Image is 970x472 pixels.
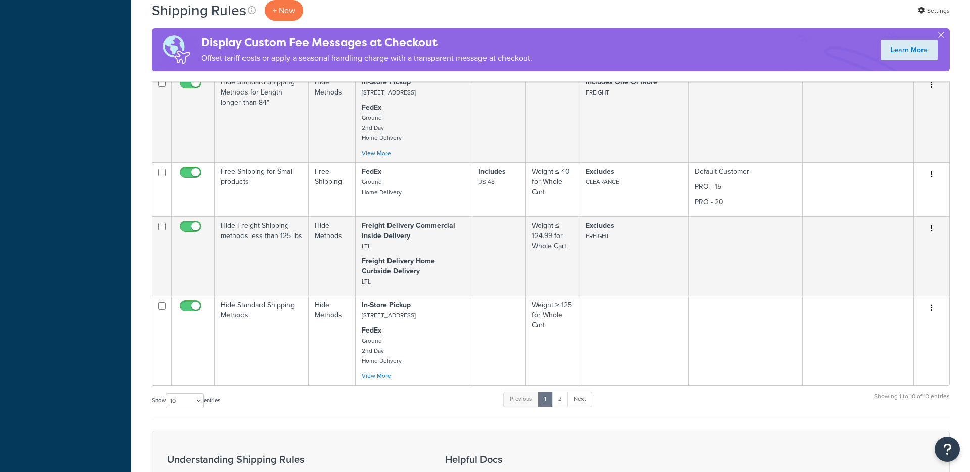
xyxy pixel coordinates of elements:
[201,34,532,51] h4: Display Custom Fee Messages at Checkout
[215,216,309,296] td: Hide Freight Shipping methods less than 125 lbs
[362,166,381,177] strong: FedEx
[112,60,170,66] div: Keywords by Traffic
[362,300,411,310] strong: In-Store Pickup
[215,296,309,385] td: Hide Standard Shipping Methods
[935,437,960,462] button: Open Resource Center
[362,325,381,336] strong: FedEx
[362,311,416,320] small: [STREET_ADDRESS]
[362,77,411,87] strong: In-Store Pickup
[445,454,611,465] h3: Helpful Docs
[362,242,371,251] small: LTL
[362,177,402,197] small: Ground Home Delivery
[362,256,435,276] strong: Freight Delivery Home Curbside Delivery
[362,149,391,158] a: View More
[586,220,614,231] strong: Excludes
[16,16,24,24] img: logo_orange.svg
[586,177,619,186] small: CLEARANCE
[362,277,371,286] small: LTL
[152,1,246,20] h1: Shipping Rules
[586,88,609,97] small: FREIGHT
[309,296,356,385] td: Hide Methods
[586,231,609,241] small: FREIGHT
[16,26,24,34] img: website_grey.svg
[586,77,657,87] strong: Includes One Or More
[362,336,402,365] small: Ground 2nd Day Home Delivery
[478,177,495,186] small: US 48
[362,371,391,381] a: View More
[362,88,416,97] small: [STREET_ADDRESS]
[215,162,309,216] td: Free Shipping for Small products
[526,162,579,216] td: Weight ≤ 40 for Whole Cart
[152,28,201,71] img: duties-banner-06bc72dcb5fe05cb3f9472aba00be2ae8eb53ab6f0d8bb03d382ba314ac3c341.png
[167,454,420,465] h3: Understanding Shipping Rules
[152,393,220,408] label: Show entries
[309,162,356,216] td: Free Shipping
[695,182,796,192] p: PRO - 15
[362,220,455,241] strong: Freight Delivery Commercial Inside Delivery
[362,113,402,143] small: Ground 2nd Day Home Delivery
[689,162,802,216] td: Default Customer
[552,392,568,407] a: 2
[874,391,950,412] div: Showing 1 to 10 of 13 entries
[166,393,204,408] select: Showentries
[918,4,950,18] a: Settings
[38,60,90,66] div: Domain Overview
[201,51,532,65] p: Offset tariff costs or apply a seasonal handling charge with a transparent message at checkout.
[309,73,356,162] td: Hide Methods
[567,392,592,407] a: Next
[362,102,381,113] strong: FedEx
[538,392,553,407] a: 1
[526,216,579,296] td: Weight ≤ 124.99 for Whole Cart
[28,16,50,24] div: v 4.0.25
[586,166,614,177] strong: Excludes
[27,59,35,67] img: tab_domain_overview_orange.svg
[478,166,506,177] strong: Includes
[503,392,539,407] a: Previous
[101,59,109,67] img: tab_keywords_by_traffic_grey.svg
[309,216,356,296] td: Hide Methods
[695,197,796,207] p: PRO - 20
[526,296,579,385] td: Weight ≥ 125 for Whole Cart
[26,26,111,34] div: Domain: [DOMAIN_NAME]
[881,40,938,60] a: Learn More
[215,73,309,162] td: Hide Standard Shipping Methods for Length longer than 84"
